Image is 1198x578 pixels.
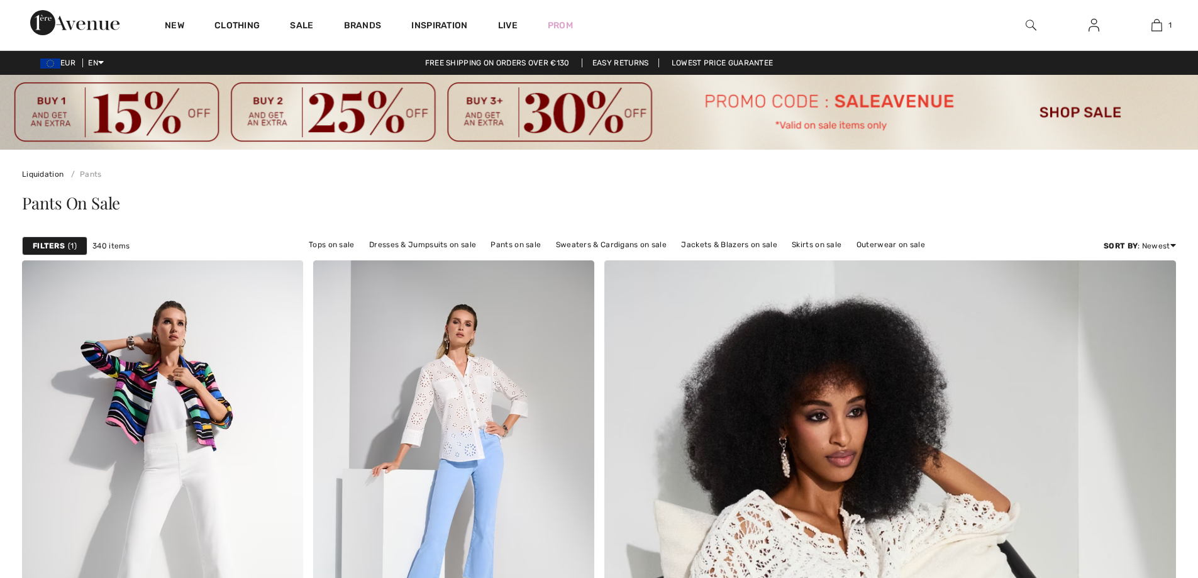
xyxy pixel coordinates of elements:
span: 340 items [92,240,130,252]
img: My Info [1089,18,1099,33]
strong: Sort By [1104,242,1138,250]
img: Euro [40,58,60,69]
span: 1 [1168,19,1172,31]
a: Live [498,19,518,32]
a: Dresses & Jumpsuits on sale [363,236,482,253]
a: Tops on sale [302,236,361,253]
a: Skirts on sale [785,236,848,253]
span: Pants On Sale [22,192,120,214]
a: Sign In [1079,18,1109,33]
a: Jackets & Blazers on sale [675,236,784,253]
a: Pants on sale [484,236,547,253]
a: New [165,20,184,33]
a: Brands [344,20,382,33]
a: Free shipping on orders over €130 [415,58,580,67]
img: search the website [1026,18,1036,33]
a: 1 [1126,18,1187,33]
span: 1 [68,240,77,252]
a: Sale [290,20,313,33]
a: Outerwear on sale [850,236,931,253]
a: Sweaters & Cardigans on sale [550,236,673,253]
img: My Bag [1151,18,1162,33]
a: Easy Returns [582,58,660,67]
iframe: Opens a widget where you can chat to one of our agents [1118,484,1185,515]
a: Lowest Price Guarantee [662,58,784,67]
a: Pants [66,170,102,179]
div: : Newest [1104,240,1176,252]
a: Prom [548,19,573,32]
span: EUR [40,58,80,67]
span: EN [88,58,104,67]
img: 1ère Avenue [30,10,119,35]
strong: Filters [33,240,65,252]
a: Clothing [214,20,260,33]
a: Liquidation [22,170,64,179]
span: Inspiration [411,20,467,33]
